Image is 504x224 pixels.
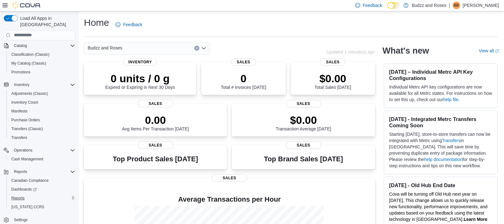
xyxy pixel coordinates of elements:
[9,51,52,58] a: Classification (Classic)
[453,2,460,9] div: Beverley Bertrand
[105,72,175,90] div: Expired or Expiring in Next 30 Days
[9,155,46,163] a: Cash Management
[383,46,429,56] h2: What's new
[11,70,31,75] span: Promotions
[14,43,27,48] span: Catalog
[9,134,30,141] a: Transfers
[231,58,256,66] span: Sales
[326,49,375,55] p: Updated 1 minute(s) ago
[9,186,39,193] a: Dashboards
[11,118,40,123] span: Purchase Orders
[286,100,321,107] span: Sales
[9,194,27,202] a: Reports
[84,16,109,29] h1: Home
[9,134,75,141] span: Transfers
[9,177,51,184] a: Canadian Compliance
[363,2,382,9] span: Feedback
[9,194,75,202] span: Reports
[11,168,75,175] span: Reports
[449,2,450,9] p: |
[6,203,78,211] button: [US_STATE] CCRS
[11,187,37,192] span: Dashboards
[11,135,27,140] span: Transfers
[11,42,75,49] span: Catalog
[11,81,32,89] button: Inventory
[389,84,492,103] p: Individual Metrc API key configurations are now available for all Metrc states. For instructions ...
[9,99,41,106] a: Inventory Count
[18,15,75,28] span: Load All Apps in [GEOGRAPHIC_DATA]
[11,91,48,96] span: Adjustments (Classic)
[389,192,488,222] span: Cova will be turning off Old Hub next year on [DATE]. This change allows us to quickly release ne...
[6,124,78,133] button: Transfers (Classic)
[6,98,78,107] button: Inventory Count
[454,2,459,9] span: BB
[276,114,331,126] p: $0.00
[389,116,492,129] h3: [DATE] - Integrated Metrc Transfers Coming Soon
[320,58,345,66] span: Sales
[9,186,75,193] span: Dashboards
[9,107,30,115] a: Manifests
[9,125,45,133] a: Transfers (Classic)
[9,68,75,76] span: Promotions
[6,59,78,68] button: My Catalog (Classic)
[6,116,78,124] button: Purchase Orders
[6,68,78,77] button: Promotions
[9,116,43,124] a: Purchase Orders
[138,141,173,149] span: Sales
[1,167,78,176] button: Reports
[11,157,43,162] span: Cash Management
[443,97,458,102] a: help file
[314,72,351,85] p: $0.00
[14,148,32,153] span: Operations
[387,2,400,9] input: Dark Mode
[105,72,175,85] p: 0 units / 0 g
[276,114,331,131] div: Transaction Average [DATE]
[201,46,206,51] button: Open list of options
[1,41,78,50] button: Catalog
[9,203,47,211] a: [US_STATE] CCRS
[11,146,75,154] span: Operations
[13,2,41,9] img: Cova
[122,114,189,131] div: Avg Items Per Transaction [DATE]
[424,157,462,162] a: help documentation
[389,69,492,81] h3: [DATE] – Individual Metrc API Key Configurations
[6,176,78,185] button: Canadian Compliance
[6,50,78,59] button: Classification (Classic)
[122,114,189,126] p: 0.00
[113,18,145,31] a: Feedback
[11,52,50,57] span: Classification (Classic)
[463,2,499,9] p: [PERSON_NAME]
[11,216,75,224] span: Settings
[11,168,30,175] button: Reports
[11,42,29,49] button: Catalog
[11,196,25,201] span: Reports
[9,99,75,106] span: Inventory Count
[11,81,75,89] span: Inventory
[9,68,33,76] a: Promotions
[14,217,27,222] span: Settings
[9,203,75,211] span: Washington CCRS
[88,44,122,52] span: Budzz and Roses
[11,61,46,66] span: My Catalog (Classic)
[1,80,78,89] button: Inventory
[286,141,321,149] span: Sales
[194,46,199,51] button: Clear input
[495,49,499,53] svg: External link
[464,217,487,222] a: Learn More
[9,51,75,58] span: Classification (Classic)
[11,178,49,183] span: Canadian Compliance
[14,82,29,87] span: Inventory
[1,146,78,155] button: Operations
[9,177,75,184] span: Canadian Compliance
[6,107,78,116] button: Manifests
[11,216,30,224] a: Settings
[123,21,142,28] span: Feedback
[9,60,49,67] a: My Catalog (Classic)
[123,58,157,66] span: Inventory
[221,72,266,90] div: Total # Invoices [DATE]
[6,89,78,98] button: Adjustments (Classic)
[11,204,44,210] span: [US_STATE] CCRS
[9,107,75,115] span: Manifests
[9,90,50,97] a: Adjustments (Classic)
